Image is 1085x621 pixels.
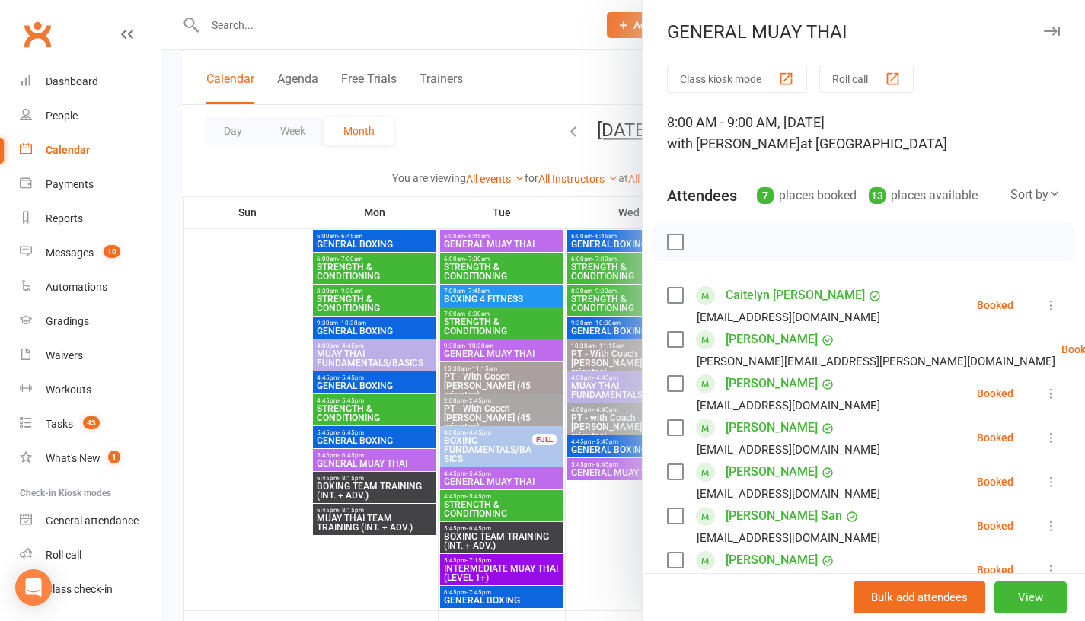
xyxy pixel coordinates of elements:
a: Calendar [20,133,161,167]
a: Class kiosk mode [20,572,161,607]
div: places available [869,185,978,206]
div: People [46,110,78,122]
span: 1 [108,451,120,463]
div: [EMAIL_ADDRESS][DOMAIN_NAME] [697,396,880,416]
a: [PERSON_NAME] [726,460,818,484]
div: Booked [977,476,1013,487]
div: GENERAL MUAY THAI [643,21,1085,43]
a: General attendance kiosk mode [20,504,161,538]
div: Gradings [46,315,89,327]
div: Booked [977,388,1013,399]
a: Reports [20,202,161,236]
a: Dashboard [20,65,161,99]
div: 7 [757,187,774,204]
div: [EMAIL_ADDRESS][DOMAIN_NAME] [697,307,880,327]
a: Automations [20,270,161,304]
a: [PERSON_NAME] [726,327,818,352]
span: 10 [104,245,120,258]
a: People [20,99,161,133]
div: 8:00 AM - 9:00 AM, [DATE] [667,112,1061,154]
div: Tasks [46,418,73,430]
div: Reports [46,212,83,225]
div: Booked [977,565,1013,575]
button: Class kiosk mode [667,65,807,93]
div: Dashboard [46,75,98,88]
a: [PERSON_NAME] [726,371,818,396]
div: Booked [977,521,1013,531]
a: Workouts [20,373,161,407]
a: Gradings [20,304,161,339]
div: Attendees [667,185,737,206]
div: [EMAIL_ADDRESS][DOMAIN_NAME] [697,484,880,504]
a: What's New1 [20,441,161,476]
div: Roll call [46,549,81,561]
span: with [PERSON_NAME] [667,135,800,151]
a: Caitelyn [PERSON_NAME] [726,283,865,307]
button: View [994,581,1067,613]
div: Sort by [1010,185,1061,205]
a: [PERSON_NAME] San [726,504,842,528]
div: Messages [46,247,94,259]
div: Automations [46,281,107,293]
div: General attendance [46,514,139,527]
div: Open Intercom Messenger [15,569,52,606]
a: Messages 10 [20,236,161,270]
a: [PERSON_NAME] [726,548,818,572]
div: Calendar [46,144,90,156]
a: [PERSON_NAME] [726,416,818,440]
div: Payments [46,178,94,190]
div: Class check-in [46,583,113,595]
a: Payments [20,167,161,202]
span: at [GEOGRAPHIC_DATA] [800,135,947,151]
div: What's New [46,452,101,464]
div: Booked [977,300,1013,310]
button: Roll call [819,65,914,93]
button: Bulk add attendees [854,581,985,613]
div: [PERSON_NAME][EMAIL_ADDRESS][PERSON_NAME][DOMAIN_NAME] [697,352,1055,371]
a: Waivers [20,339,161,373]
div: Booked [977,432,1013,443]
span: 43 [83,416,100,429]
div: Workouts [46,384,91,396]
a: Roll call [20,538,161,572]
div: 13 [869,187,886,204]
a: Clubworx [18,15,56,53]
a: Tasks 43 [20,407,161,441]
div: places booked [757,185,857,206]
div: Waivers [46,349,83,361]
div: [EMAIL_ADDRESS][DOMAIN_NAME] [697,528,880,548]
div: [EMAIL_ADDRESS][DOMAIN_NAME] [697,440,880,460]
